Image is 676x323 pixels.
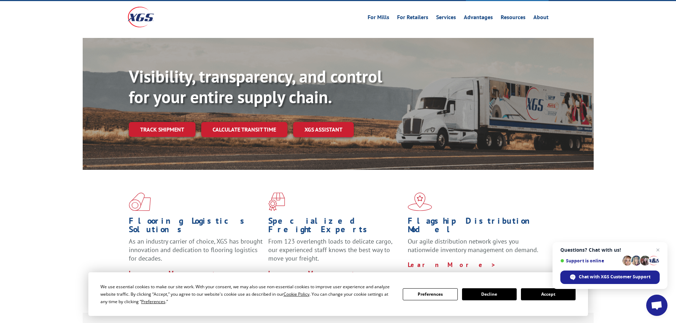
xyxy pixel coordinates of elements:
img: xgs-icon-flagship-distribution-model-red [408,193,432,211]
span: Cookie Policy [284,291,309,297]
div: We use essential cookies to make our site work. With your consent, we may also use non-essential ... [100,283,394,305]
h1: Flagship Distribution Model [408,217,542,237]
div: Chat with XGS Customer Support [560,271,660,284]
a: For Retailers [397,15,428,22]
img: xgs-icon-focused-on-flooring-red [268,193,285,211]
a: XGS ASSISTANT [293,122,354,137]
a: For Mills [368,15,389,22]
p: From 123 overlength loads to delicate cargo, our experienced staff knows the best way to move you... [268,237,402,269]
a: Calculate transit time [201,122,287,137]
a: About [533,15,549,22]
h1: Flooring Logistics Solutions [129,217,263,237]
a: Track shipment [129,122,196,137]
span: As an industry carrier of choice, XGS has brought innovation and dedication to flooring logistics... [129,237,263,262]
span: Questions? Chat with us! [560,247,660,253]
a: Learn More > [408,261,496,269]
h1: Specialized Freight Experts [268,217,402,237]
span: Support is online [560,258,620,263]
button: Accept [521,288,576,300]
div: Open chat [646,295,667,316]
a: Learn More > [268,269,357,277]
span: Close chat [654,246,662,254]
a: Learn More > [129,269,217,277]
button: Preferences [403,288,457,300]
img: xgs-icon-total-supply-chain-intelligence-red [129,193,151,211]
div: Cookie Consent Prompt [88,272,588,316]
span: Chat with XGS Customer Support [579,274,650,280]
span: Our agile distribution network gives you nationwide inventory management on demand. [408,237,538,254]
span: Preferences [141,299,165,305]
a: Resources [501,15,526,22]
a: Advantages [464,15,493,22]
b: Visibility, transparency, and control for your entire supply chain. [129,65,382,108]
a: Services [436,15,456,22]
button: Decline [462,288,517,300]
